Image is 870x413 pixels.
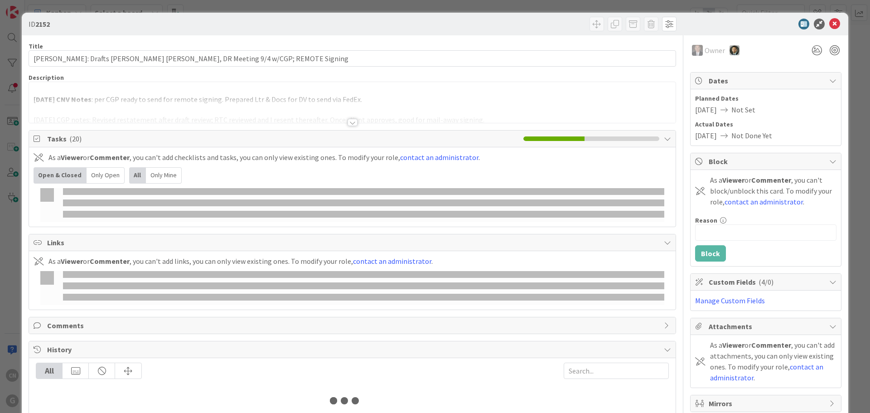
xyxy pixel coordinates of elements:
b: Commenter [751,340,791,350]
div: Only Mine [146,167,182,184]
input: type card name here... [29,50,676,67]
img: CG [730,45,739,55]
b: Commenter [90,257,130,266]
b: Viewer [61,257,83,266]
div: As a or , you can't add checklists and tasks, you can only view existing ones. To modify your rol... [48,152,480,163]
a: contact an administrator [353,257,431,266]
span: Block [709,156,825,167]
span: ID [29,19,50,29]
span: Actual Dates [695,120,836,129]
span: Tasks [47,133,519,144]
b: Viewer [722,175,744,185]
span: Links [47,237,659,248]
span: Description [29,73,64,82]
div: As a or , you can't block/unblock this card. To modify your role, . [710,175,836,207]
b: Viewer [61,153,83,162]
b: Viewer [722,340,744,350]
span: Comments [47,320,659,331]
span: Custom Fields [709,277,825,287]
span: Dates [709,75,825,86]
span: Planned Dates [695,94,836,103]
img: BG [692,45,703,56]
a: Manage Custom Fields [695,296,765,305]
label: Title [29,42,43,50]
span: ( 4/0 ) [759,277,773,287]
button: Block [695,245,726,262]
div: As a or , you can't add attachments, you can only view existing ones. To modify your role, . [710,340,836,383]
span: History [47,344,659,355]
div: As a or , you can't add links, you can only view existing ones. To modify your role, . [48,256,433,267]
b: Commenter [90,153,130,162]
span: [DATE] [695,130,717,141]
div: All [36,363,63,379]
b: Commenter [751,175,791,185]
a: contact an administrator [725,197,803,206]
label: Reason [695,216,717,224]
a: contact an administrator [400,153,478,162]
span: ( 20 ) [69,134,82,143]
p: : per CGP ready to send for remote signing. Prepared Ltr & Docs for DV to send via FedEx. [34,94,671,105]
div: Open & Closed [34,167,87,184]
span: Not Done Yet [731,130,772,141]
div: Only Open [87,167,125,184]
div: All [129,167,146,184]
strong: [DATE] CNV Notes [34,95,92,104]
input: Search... [564,363,669,379]
span: Mirrors [709,398,825,409]
span: [DATE] [695,104,717,115]
b: 2152 [35,19,50,29]
span: Attachments [709,321,825,332]
span: Owner [705,45,725,56]
span: Not Set [731,104,755,115]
